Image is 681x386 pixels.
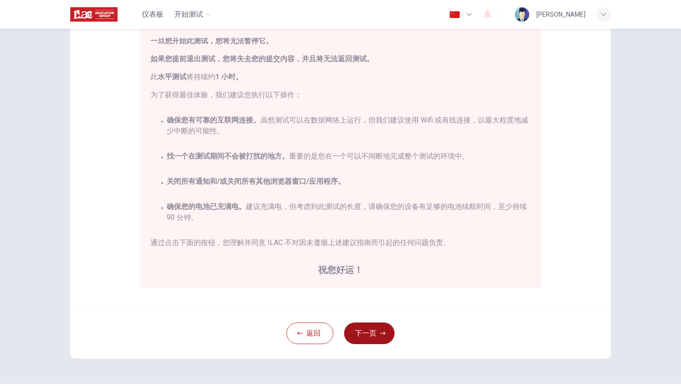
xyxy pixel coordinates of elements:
button: 开始测试 [171,6,215,23]
span: 一旦您开始此测试，您将无法暂停它。 [150,36,531,46]
strong: 水平测试 [158,73,186,81]
strong: 确保您有可靠的互联网连接。 [167,116,260,124]
strong: 找一个在测试期间不会被打扰的地方。 [167,152,289,160]
strong: 关闭所有通知和/或关闭所有其他浏览器窗口/应用程序。 [167,177,345,186]
button: 仪表板 [138,6,167,23]
span: 为了获得最佳体验，我们建议您执行以下操作： [150,90,531,100]
span: 祝您好运！ [150,263,531,277]
span: 仪表板 [142,9,163,20]
span: 如果您提前退出测试，您将失去您的提交内容，并且将无法返回测试。 [150,54,531,64]
span: 建议充满电，但考虑到此测试的长度，请确保您的设备有足够的电池续航时间，至少持续 90 分钟。 [167,201,531,223]
img: zh [449,11,460,18]
span: 开始测试 [174,9,203,20]
strong: 确保您的电池已充满电。 [167,202,246,211]
img: ILAC logo [70,5,118,23]
button: 下一页 [344,322,395,344]
button: 返回 [286,322,333,344]
span: 通过点击下面的按钮，您理解并同意 ILAC 不对因未遵循上述建议指南而引起的任何问题负责。 [150,237,531,248]
span: 虽然测试可以在数据网络上运行，但我们建议使用 Wifi 或有线连接，以最大程度地减少中断的可能性。 [167,115,531,136]
img: Profile picture [515,7,529,22]
span: 重要的是您在一个可以不间断地完成整个测试的环境中。 [167,151,469,162]
span: 此 将持续约 [150,72,531,82]
strong: 1 小时。 [215,73,243,81]
div: [PERSON_NAME] [536,9,586,20]
a: ILAC logo [70,5,138,23]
